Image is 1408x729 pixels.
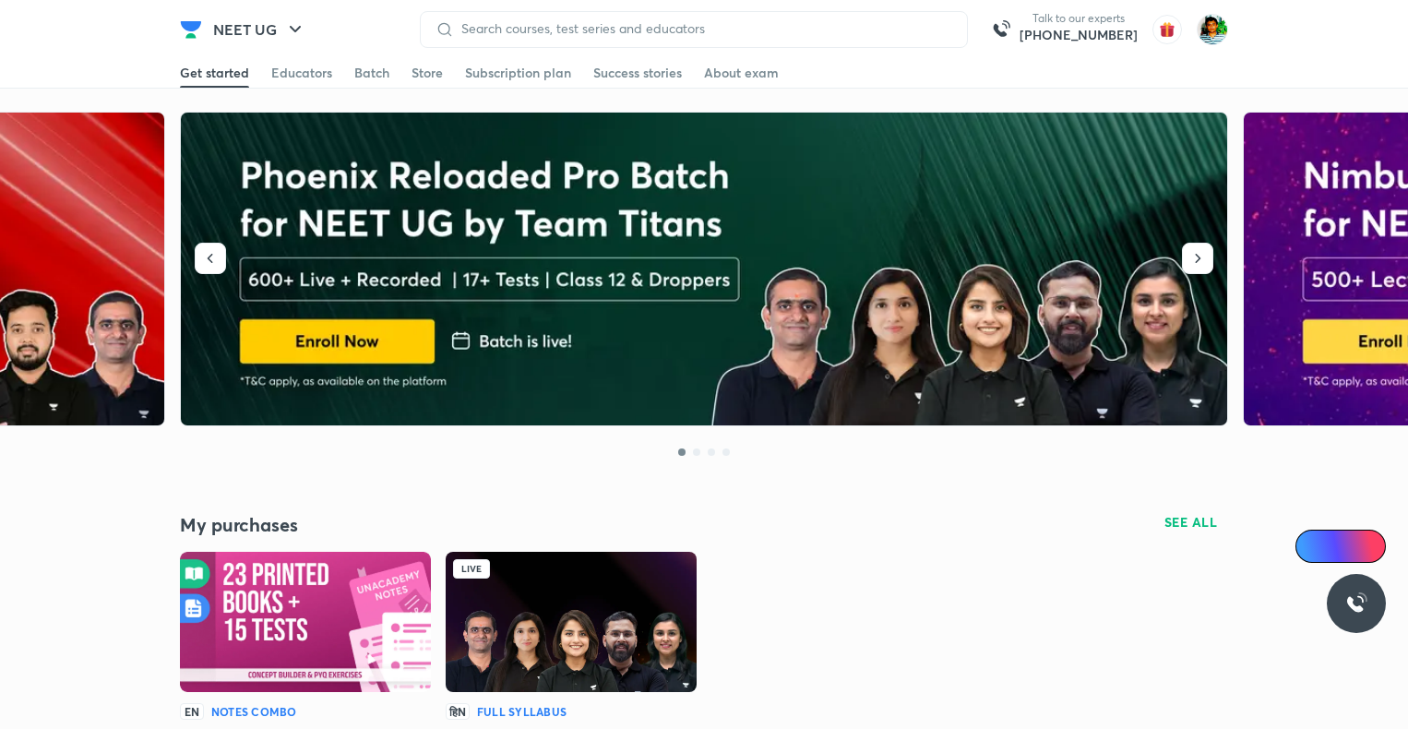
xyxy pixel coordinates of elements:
[1295,530,1386,563] a: Ai Doubts
[477,703,567,720] h6: Full Syllabus
[1307,539,1321,554] img: Icon
[271,64,332,82] div: Educators
[593,64,682,82] div: Success stories
[354,64,389,82] div: Batch
[453,559,490,579] div: Live
[180,552,431,692] img: Batch Thumbnail
[1020,11,1138,26] p: Talk to our experts
[465,64,571,82] div: Subscription plan
[412,64,443,82] div: Store
[1345,592,1367,615] img: ttu
[180,64,249,82] div: Get started
[454,21,952,36] input: Search courses, test series and educators
[1326,539,1375,554] span: Ai Doubts
[180,513,704,537] h4: My purchases
[271,58,332,88] a: Educators
[593,58,682,88] a: Success stories
[446,703,470,720] p: हिN
[180,703,204,720] p: EN
[354,58,389,88] a: Batch
[1152,15,1182,44] img: avatar
[1197,14,1228,45] img: Mehul Ghosh
[180,18,202,41] img: Company Logo
[465,58,571,88] a: Subscription plan
[412,58,443,88] a: Store
[1164,516,1218,529] span: SEE ALL
[1020,26,1138,44] a: [PHONE_NUMBER]
[180,58,249,88] a: Get started
[446,552,697,692] img: Batch Thumbnail
[211,703,297,720] h6: Notes Combo
[704,58,779,88] a: About exam
[1153,508,1229,537] button: SEE ALL
[704,64,779,82] div: About exam
[983,11,1020,48] img: call-us
[202,11,317,48] button: NEET UG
